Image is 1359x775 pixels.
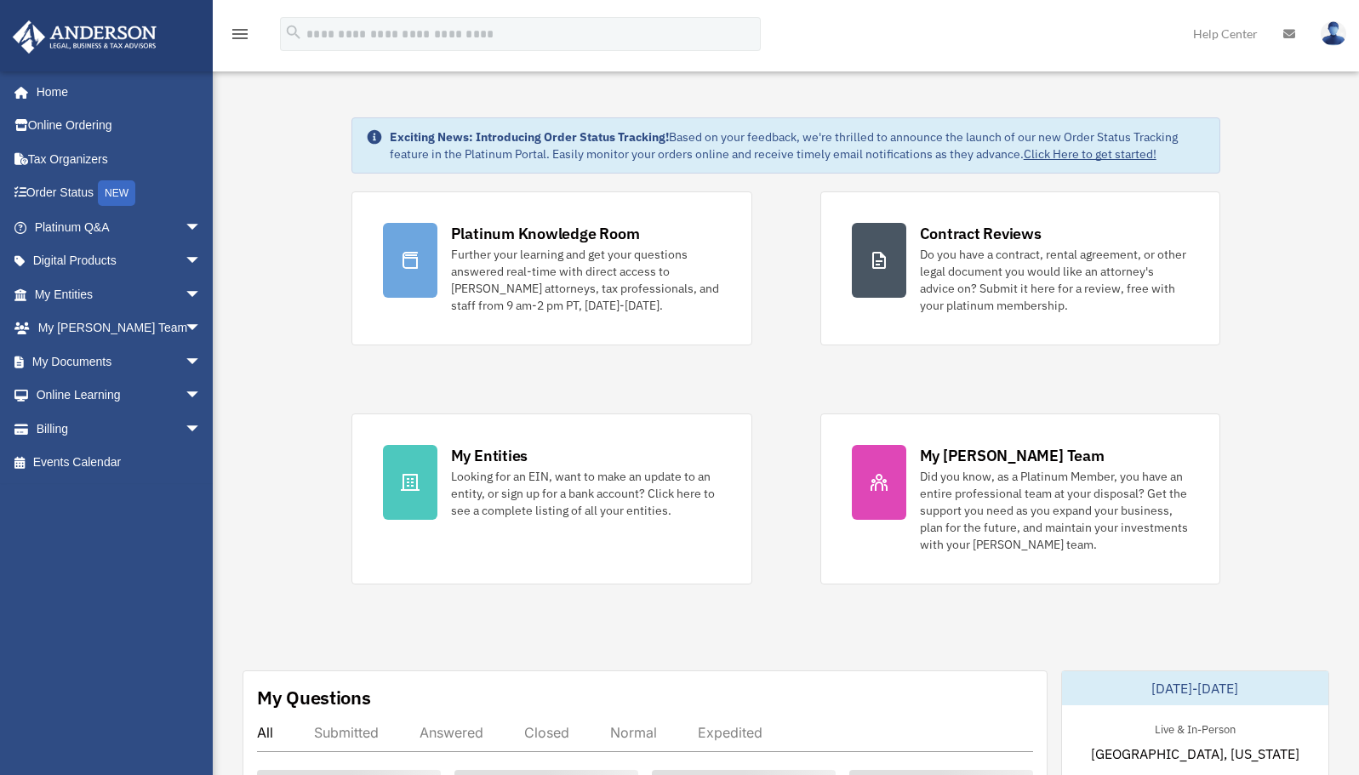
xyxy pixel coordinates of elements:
[12,142,227,176] a: Tax Organizers
[698,724,762,741] div: Expedited
[12,176,227,211] a: Order StatusNEW
[820,413,1221,584] a: My [PERSON_NAME] Team Did you know, as a Platinum Member, you have an entire professional team at...
[451,468,721,519] div: Looking for an EIN, want to make an update to an entity, or sign up for a bank account? Click her...
[185,345,219,379] span: arrow_drop_down
[314,724,379,741] div: Submitted
[420,724,483,741] div: Answered
[610,724,657,741] div: Normal
[185,210,219,245] span: arrow_drop_down
[12,244,227,278] a: Digital Productsarrow_drop_down
[230,24,250,44] i: menu
[1091,744,1299,764] span: [GEOGRAPHIC_DATA], [US_STATE]
[820,191,1221,345] a: Contract Reviews Do you have a contract, rental agreement, or other legal document you would like...
[12,446,227,480] a: Events Calendar
[12,379,227,413] a: Online Learningarrow_drop_down
[12,109,227,143] a: Online Ordering
[12,75,219,109] a: Home
[185,277,219,312] span: arrow_drop_down
[1141,719,1249,737] div: Live & In-Person
[920,246,1190,314] div: Do you have a contract, rental agreement, or other legal document you would like an attorney's ad...
[12,345,227,379] a: My Documentsarrow_drop_down
[524,724,569,741] div: Closed
[284,23,303,42] i: search
[451,223,640,244] div: Platinum Knowledge Room
[12,311,227,345] a: My [PERSON_NAME] Teamarrow_drop_down
[1024,146,1156,162] a: Click Here to get started!
[451,246,721,314] div: Further your learning and get your questions answered real-time with direct access to [PERSON_NAM...
[12,412,227,446] a: Billingarrow_drop_down
[185,412,219,447] span: arrow_drop_down
[451,445,528,466] div: My Entities
[257,685,371,710] div: My Questions
[920,445,1105,466] div: My [PERSON_NAME] Team
[920,223,1042,244] div: Contract Reviews
[185,244,219,279] span: arrow_drop_down
[230,30,250,44] a: menu
[390,129,669,145] strong: Exciting News: Introducing Order Status Tracking!
[185,311,219,346] span: arrow_drop_down
[390,128,1207,162] div: Based on your feedback, we're thrilled to announce the launch of our new Order Status Tracking fe...
[1062,671,1328,705] div: [DATE]-[DATE]
[257,724,273,741] div: All
[1321,21,1346,46] img: User Pic
[351,413,752,584] a: My Entities Looking for an EIN, want to make an update to an entity, or sign up for a bank accoun...
[920,468,1190,553] div: Did you know, as a Platinum Member, you have an entire professional team at your disposal? Get th...
[98,180,135,206] div: NEW
[12,210,227,244] a: Platinum Q&Aarrow_drop_down
[185,379,219,413] span: arrow_drop_down
[351,191,752,345] a: Platinum Knowledge Room Further your learning and get your questions answered real-time with dire...
[12,277,227,311] a: My Entitiesarrow_drop_down
[8,20,162,54] img: Anderson Advisors Platinum Portal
